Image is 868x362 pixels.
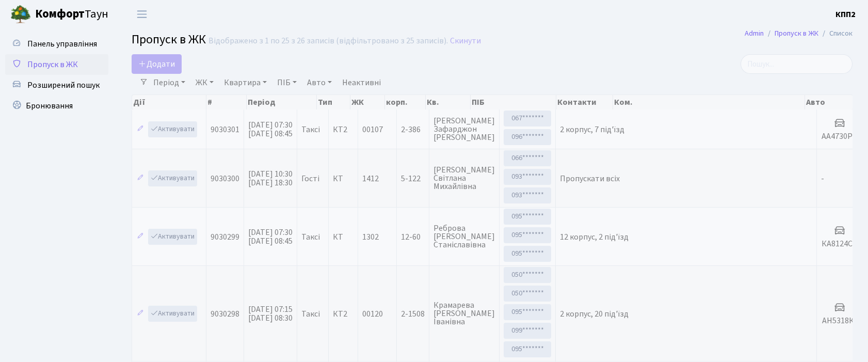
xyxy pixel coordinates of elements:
[248,227,293,247] span: [DATE] 07:30 [DATE] 08:45
[362,231,379,243] span: 1302
[132,54,182,74] a: Додати
[129,6,155,23] button: Переключити навігацію
[248,168,293,188] span: [DATE] 10:30 [DATE] 18:30
[211,231,239,243] span: 9030299
[745,28,764,39] a: Admin
[191,74,218,91] a: ЖК
[333,175,353,183] span: КТ
[208,36,448,46] div: Відображено з 1 по 25 з 26 записів (відфільтровано з 25 записів).
[149,74,189,91] a: Період
[426,95,471,109] th: Кв.
[132,95,206,109] th: Дії
[362,308,383,320] span: 00120
[26,100,73,112] span: Бронювання
[333,310,353,318] span: КТ2
[560,124,624,135] span: 2 корпус, 7 під'їзд
[401,233,425,241] span: 12-60
[433,166,495,191] span: [PERSON_NAME] Світлана Михайлівна
[148,121,197,137] a: Активувати
[333,125,353,134] span: КТ2
[818,28,853,39] li: Список
[385,95,426,109] th: корп.
[35,6,85,22] b: Комфорт
[821,316,858,326] h5: АН5318КІ
[835,9,856,20] b: КПП2
[821,132,858,141] h5: AA4730PP
[741,54,853,74] input: Пошук...
[301,310,320,318] span: Таксі
[338,74,385,91] a: Неактивні
[138,58,175,70] span: Додати
[433,224,495,249] span: Реброва [PERSON_NAME] Станіславівна
[5,54,108,75] a: Пропуск в ЖК
[220,74,271,91] a: Квартира
[27,38,97,50] span: Панель управління
[148,229,197,245] a: Активувати
[301,125,320,134] span: Таксі
[273,74,301,91] a: ПІБ
[248,304,293,324] span: [DATE] 07:15 [DATE] 08:30
[433,117,495,141] span: [PERSON_NAME] Зафарджон [PERSON_NAME]
[5,75,108,96] a: Розширений пошук
[211,124,239,135] span: 9030301
[613,95,805,109] th: Ком.
[401,175,425,183] span: 5-122
[350,95,385,109] th: ЖК
[805,95,853,109] th: Авто
[148,306,197,322] a: Активувати
[35,6,108,23] span: Таун
[821,173,824,184] span: -
[132,30,206,49] span: Пропуск в ЖК
[560,308,629,320] span: 2 корпус, 20 під'їзд
[248,119,293,139] span: [DATE] 07:30 [DATE] 08:45
[27,59,78,70] span: Пропуск в ЖК
[211,308,239,320] span: 9030298
[247,95,317,109] th: Період
[5,34,108,54] a: Панель управління
[333,233,353,241] span: КТ
[560,173,620,184] span: Пропускати всіх
[775,28,818,39] a: Пропуск в ЖК
[450,36,481,46] a: Скинути
[401,310,425,318] span: 2-1508
[821,239,858,249] h5: КА8124СТ
[317,95,350,109] th: Тип
[362,173,379,184] span: 1412
[301,175,319,183] span: Гості
[303,74,336,91] a: Авто
[556,95,613,109] th: Контакти
[10,4,31,25] img: logo.png
[729,23,868,44] nav: breadcrumb
[211,173,239,184] span: 9030300
[835,8,856,21] a: КПП2
[206,95,247,109] th: #
[148,170,197,186] a: Активувати
[27,80,100,91] span: Розширений пошук
[362,124,383,135] span: 00107
[433,301,495,326] span: Крамарева [PERSON_NAME] Іванівна
[5,96,108,116] a: Бронювання
[401,125,425,134] span: 2-386
[560,231,629,243] span: 12 корпус, 2 під'їзд
[301,233,320,241] span: Таксі
[471,95,556,109] th: ПІБ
